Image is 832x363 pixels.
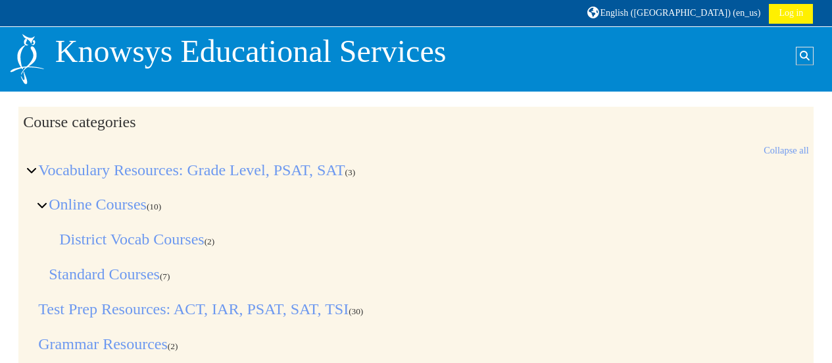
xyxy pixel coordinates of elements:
[764,145,809,155] a: Collapse all
[769,4,813,24] a: Log in
[600,8,761,18] span: English ([GEOGRAPHIC_DATA]) ‎(en_us)‎
[9,32,45,86] img: Logo
[147,202,161,211] span: Number of courses
[49,196,147,213] a: Online Courses
[38,161,345,179] a: Vocabulary Resources: Grade Level, PSAT, SAT
[23,113,809,132] h2: Course categories
[55,32,447,70] p: Knowsys Educational Services
[49,265,160,283] a: Standard Courses
[9,53,45,63] a: Home
[38,335,168,352] a: Grammar Resources
[160,271,170,281] span: Number of courses
[168,341,178,351] span: Number of courses
[585,3,762,23] a: English ([GEOGRAPHIC_DATA]) ‎(en_us)‎
[349,306,363,316] span: Number of courses
[345,167,356,177] span: Number of courses
[38,300,349,318] a: Test Prep Resources: ACT, IAR, PSAT, SAT, TSI
[205,237,215,246] span: Number of courses
[59,231,204,248] a: District Vocab Courses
